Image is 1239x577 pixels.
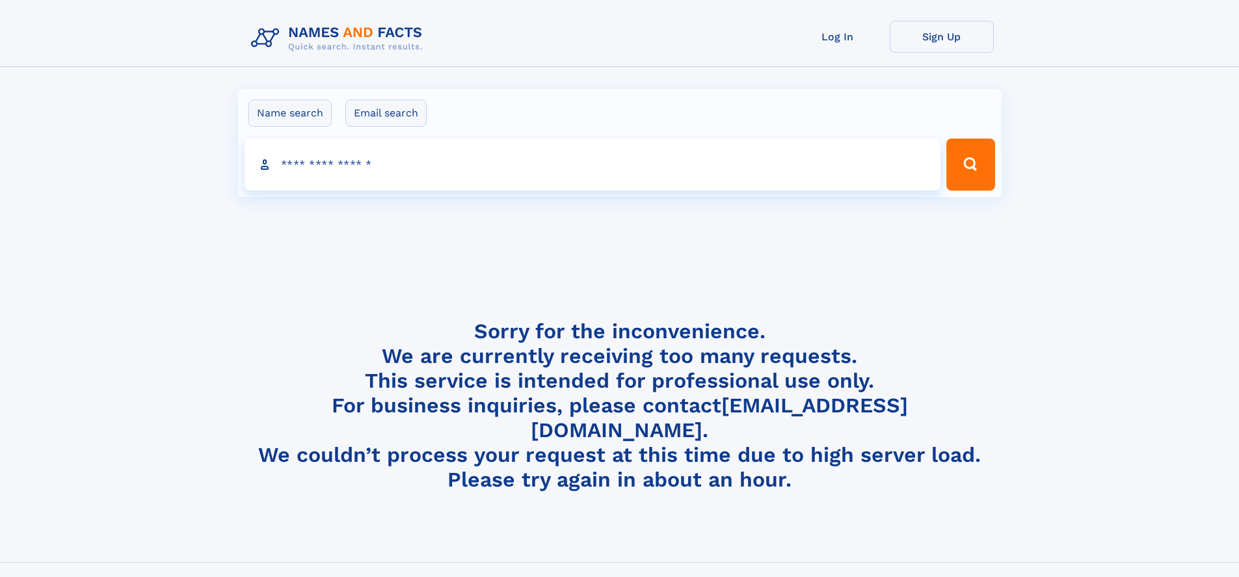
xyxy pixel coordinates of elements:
[946,139,994,191] button: Search Button
[245,139,941,191] input: search input
[246,21,433,56] img: Logo Names and Facts
[246,319,994,492] h4: Sorry for the inconvenience. We are currently receiving too many requests. This service is intend...
[531,393,908,442] a: [EMAIL_ADDRESS][DOMAIN_NAME]
[248,100,332,127] label: Name search
[345,100,427,127] label: Email search
[786,21,890,53] a: Log In
[890,21,994,53] a: Sign Up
